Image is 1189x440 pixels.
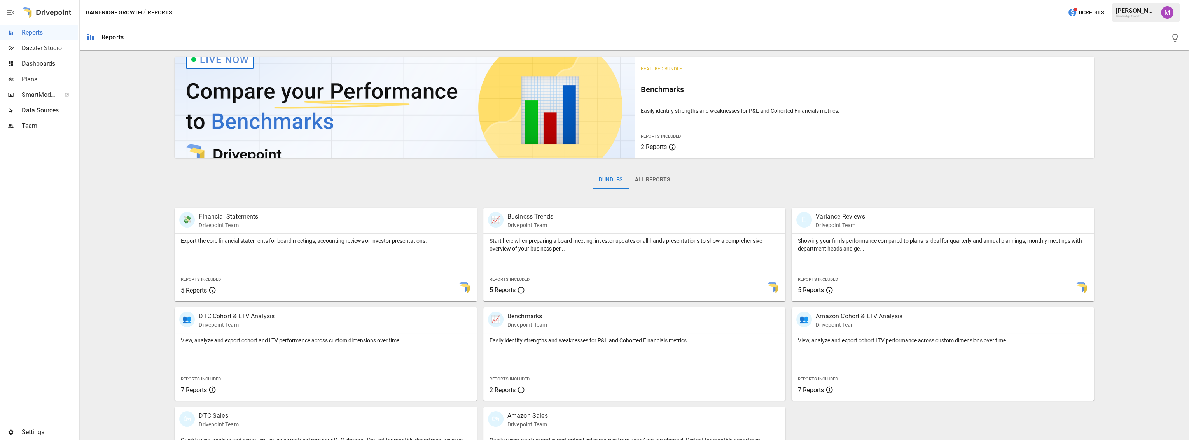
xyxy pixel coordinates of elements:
button: 0Credits [1065,5,1107,20]
span: 5 Reports [490,286,516,294]
p: Amazon Cohort & LTV Analysis [816,312,902,321]
button: Bundles [593,170,629,189]
p: Easily identify strengths and weaknesses for P&L and Cohorted Financials metrics. [490,337,779,344]
img: smart model [1075,282,1087,294]
div: / [143,8,146,18]
p: Drivepoint Team [199,321,275,329]
p: Export the core financial statements for board meetings, accounting reviews or investor presentat... [181,237,470,245]
p: Drivepoint Team [507,321,547,329]
p: Easily identify strengths and weaknesses for P&L and Cohorted Financials metrics. [641,107,1088,115]
p: Financial Statements [199,212,258,221]
span: Settings [22,428,78,437]
span: 2 Reports [490,386,516,394]
img: video thumbnail [175,57,634,158]
span: Dashboards [22,59,78,68]
div: Reports [101,33,124,41]
p: DTC Sales [199,411,238,421]
p: Drivepoint Team [816,321,902,329]
span: 7 Reports [798,386,824,394]
button: Bainbridge Growth [86,8,142,18]
span: Reports Included [181,277,221,282]
span: Reports Included [490,277,530,282]
img: Umer Muhammed [1161,6,1173,19]
span: Dazzler Studio [22,44,78,53]
p: View, analyze and export cohort and LTV performance across custom dimensions over time. [181,337,470,344]
span: Reports Included [181,377,221,382]
div: Bainbridge Growth [1116,14,1156,18]
p: Drivepoint Team [816,221,865,229]
span: Reports Included [490,377,530,382]
span: 5 Reports [181,287,207,294]
button: All Reports [629,170,676,189]
p: Amazon Sales [507,411,548,421]
p: View, analyze and export cohort LTV performance across custom dimensions over time. [798,337,1088,344]
p: Business Trends [507,212,553,221]
div: 📈 [488,212,504,228]
p: Drivepoint Team [199,221,258,229]
span: Reports [22,28,78,37]
div: 👥 [796,312,812,327]
p: DTC Cohort & LTV Analysis [199,312,275,321]
p: Drivepoint Team [507,421,548,428]
span: Team [22,121,78,131]
div: 📈 [488,312,504,327]
img: smart model [766,282,778,294]
p: Start here when preparing a board meeting, investor updates or all-hands presentations to show a ... [490,237,779,252]
div: 🛍 [179,411,195,427]
div: 👥 [179,312,195,327]
span: 2 Reports [641,143,667,151]
span: 7 Reports [181,386,207,394]
div: 💸 [179,212,195,228]
img: smart model [458,282,470,294]
p: Drivepoint Team [199,421,238,428]
span: SmartModel [22,90,56,100]
span: 0 Credits [1079,8,1104,18]
span: Reports Included [798,277,838,282]
span: 5 Reports [798,286,824,294]
h6: Benchmarks [641,83,1088,96]
span: Data Sources [22,106,78,115]
p: Drivepoint Team [507,221,553,229]
span: Reports Included [798,377,838,382]
span: Featured Bundle [641,66,682,72]
button: Umer Muhammed [1156,2,1178,23]
p: Variance Reviews [816,212,865,221]
span: ™ [56,89,61,99]
p: Benchmarks [507,312,547,321]
span: Reports Included [641,134,681,139]
span: Plans [22,75,78,84]
p: Showing your firm's performance compared to plans is ideal for quarterly and annual plannings, mo... [798,237,1088,252]
div: 🛍 [488,411,504,427]
div: [PERSON_NAME] [1116,7,1156,14]
div: 🗓 [796,212,812,228]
